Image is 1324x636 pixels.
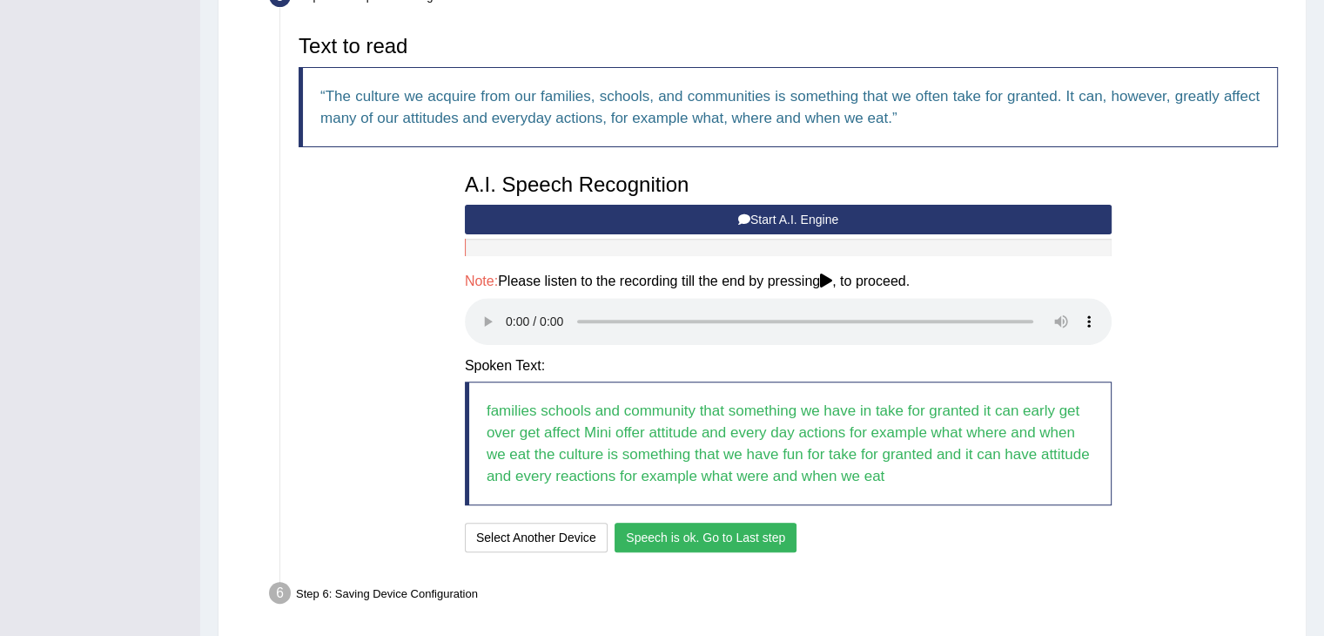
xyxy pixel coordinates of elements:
button: Speech is ok. Go to Last step [615,523,796,552]
h4: Spoken Text: [465,358,1112,374]
blockquote: families schools and community that something we have in take for granted it can early get over g... [465,382,1112,505]
button: Start A.I. Engine [465,205,1112,234]
h3: Text to read [299,35,1278,58]
h4: Please listen to the recording till the end by pressing , to proceed. [465,274,1112,289]
button: Select Another Device [465,523,608,552]
h3: A.I. Speech Recognition [465,173,1112,196]
span: Note: [465,274,498,288]
q: The culture we acquire from our families, schools, and communities is something that we often tak... [320,88,1260,126]
div: Step 6: Saving Device Configuration [261,577,1298,615]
